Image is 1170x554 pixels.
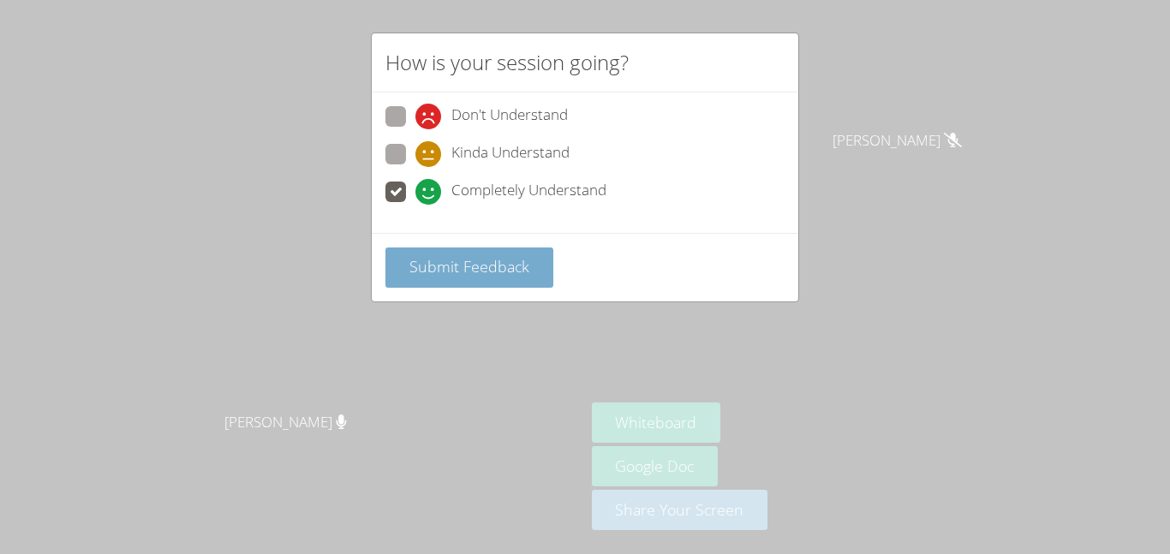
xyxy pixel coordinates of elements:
h2: How is your session going? [385,47,629,78]
span: Submit Feedback [409,256,529,277]
span: Completely Understand [451,179,606,205]
button: Submit Feedback [385,247,553,288]
span: Don't Understand [451,104,568,129]
span: Kinda Understand [451,141,570,167]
